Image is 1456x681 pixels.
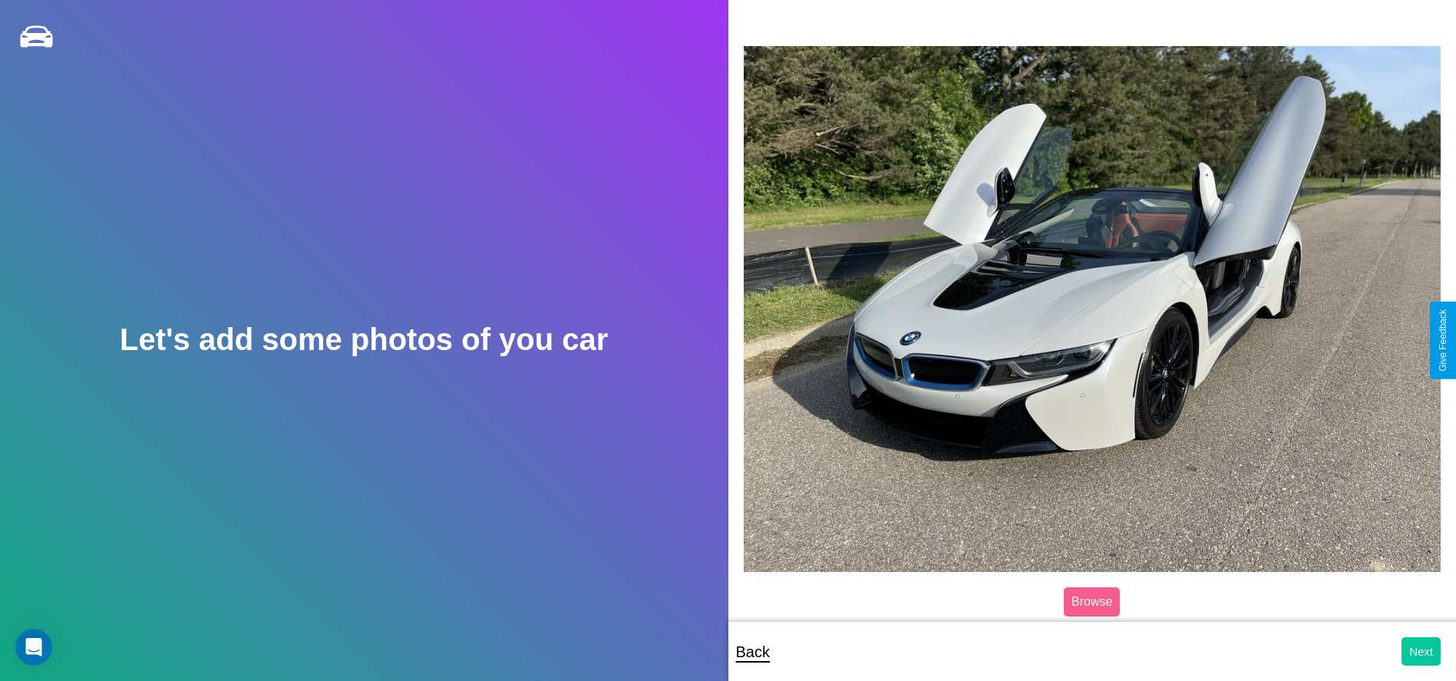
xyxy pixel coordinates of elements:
label: Browse [1064,587,1120,617]
h2: Let's add some photos of you car [120,322,608,357]
img: posted [744,46,1441,572]
p: Back [736,638,770,666]
div: Give Feedback [1438,309,1448,372]
button: Next [1402,637,1441,666]
iframe: Intercom live chat [15,629,52,666]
